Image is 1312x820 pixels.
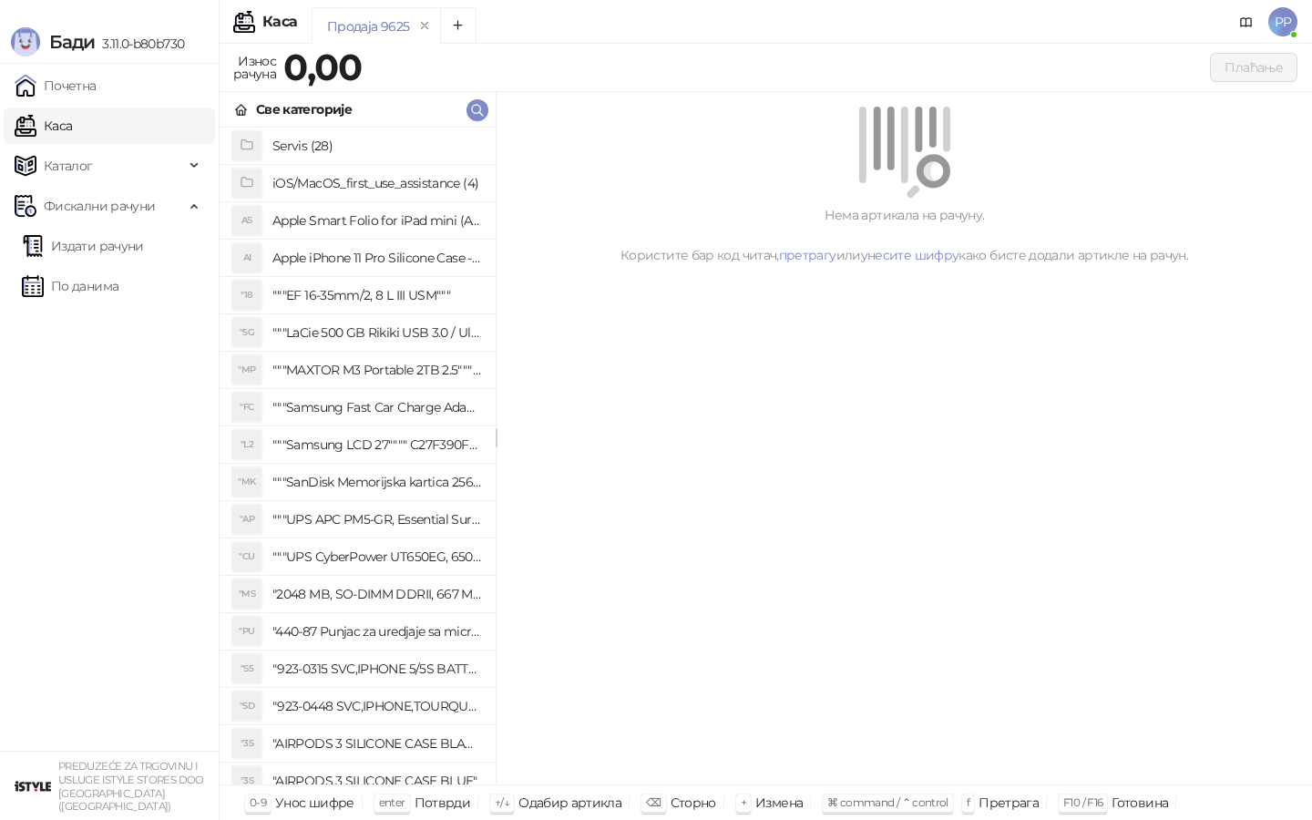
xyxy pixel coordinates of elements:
h4: """EF 16-35mm/2, 8 L III USM""" [272,281,481,310]
a: Документација [1232,7,1261,36]
div: "MK [232,467,261,497]
div: AS [232,206,261,235]
h4: """Samsung Fast Car Charge Adapter, brzi auto punja_, boja crna""" [272,393,481,422]
span: ⌘ command / ⌃ control [827,795,948,809]
span: F10 / F16 [1063,795,1102,809]
div: Све категорије [256,99,352,119]
a: Каса [15,108,72,144]
div: "S5 [232,654,261,683]
h4: """Samsung LCD 27"""" C27F390FHUXEN""" [272,430,481,459]
div: "MP [232,355,261,384]
span: Фискални рачуни [44,188,155,224]
div: "L2 [232,430,261,459]
img: 64x64-companyLogo-77b92cf4-9946-4f36-9751-bf7bb5fd2c7d.png [15,768,51,805]
h4: "AIRPODS 3 SILICONE CASE BLACK" [272,729,481,758]
a: унесите шифру [861,247,959,263]
div: Нема артикала на рачуну. Користите бар код читач, или како бисте додали артикле на рачун. [518,205,1290,265]
div: "MS [232,579,261,609]
h4: "AIRPODS 3 SILICONE CASE BLUE" [272,766,481,795]
div: "AP [232,505,261,534]
div: Сторно [671,791,716,815]
h4: """UPS APC PM5-GR, Essential Surge Arrest,5 utic_nica""" [272,505,481,534]
h4: Servis (28) [272,131,481,160]
button: Плаћање [1210,53,1297,82]
span: 0-9 [250,795,266,809]
img: Logo [11,27,40,56]
h4: iOS/MacOS_first_use_assistance (4) [272,169,481,198]
div: "18 [232,281,261,310]
div: Продаја 9625 [327,16,409,36]
div: "CU [232,542,261,571]
strong: 0,00 [283,45,362,89]
div: Каса [262,15,297,29]
div: Одабир артикла [518,791,621,815]
span: PP [1268,7,1297,36]
h4: "923-0315 SVC,IPHONE 5/5S BATTERY REMOVAL TRAY Držač za iPhone sa kojim se otvara display [272,654,481,683]
h4: """UPS CyberPower UT650EG, 650VA/360W , line-int., s_uko, desktop""" [272,542,481,571]
h4: "2048 MB, SO-DIMM DDRII, 667 MHz, Napajanje 1,8 0,1 V, Latencija CL5" [272,579,481,609]
h4: """SanDisk Memorijska kartica 256GB microSDXC sa SD adapterom SDSQXA1-256G-GN6MA - Extreme PLUS, ... [272,467,481,497]
a: Почетна [15,67,97,104]
div: "3S [232,766,261,795]
div: AI [232,243,261,272]
div: grid [220,128,496,784]
h4: "923-0448 SVC,IPHONE,TOURQUE DRIVER KIT .65KGF- CM Šrafciger " [272,692,481,721]
div: Унос шифре [275,791,354,815]
div: Претрага [979,791,1039,815]
span: ⌫ [646,795,661,809]
h4: "440-87 Punjac za uredjaje sa micro USB portom 4/1, Stand." [272,617,481,646]
h4: """LaCie 500 GB Rikiki USB 3.0 / Ultra Compact & Resistant aluminum / USB 3.0 / 2.5""""""" [272,318,481,347]
span: + [741,795,746,809]
span: Бади [49,31,95,53]
button: Add tab [440,7,477,44]
span: Каталог [44,148,93,184]
div: "SD [232,692,261,721]
div: Потврди [415,791,471,815]
button: remove [413,18,436,34]
a: По данима [22,268,118,304]
a: претрагу [779,247,836,263]
span: ↑/↓ [495,795,509,809]
span: enter [379,795,405,809]
div: Измена [755,791,803,815]
a: Издати рачуни [22,228,144,264]
div: Износ рачуна [230,49,280,86]
div: "5G [232,318,261,347]
h4: Apple iPhone 11 Pro Silicone Case - Black [272,243,481,272]
div: "3S [232,729,261,758]
div: Готовина [1112,791,1168,815]
small: PREDUZEĆE ZA TRGOVINU I USLUGE ISTYLE STORES DOO [GEOGRAPHIC_DATA] ([GEOGRAPHIC_DATA]) [58,760,204,813]
h4: Apple Smart Folio for iPad mini (A17 Pro) - Sage [272,206,481,235]
div: "FC [232,393,261,422]
span: f [967,795,969,809]
div: "PU [232,617,261,646]
span: 3.11.0-b80b730 [95,36,184,52]
h4: """MAXTOR M3 Portable 2TB 2.5"""" crni eksterni hard disk HX-M201TCB/GM""" [272,355,481,384]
